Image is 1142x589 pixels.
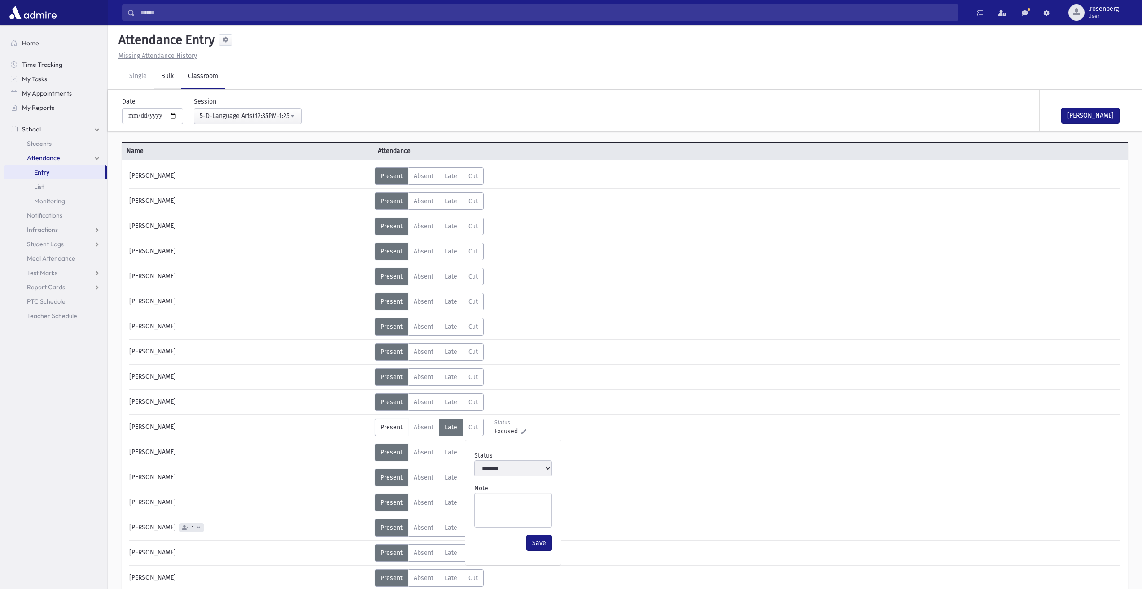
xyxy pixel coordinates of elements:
span: Absent [414,197,433,205]
span: Late [445,373,457,381]
a: Attendance [4,151,107,165]
img: AdmirePro [7,4,59,22]
span: Absent [414,248,433,255]
span: Report Cards [27,283,65,291]
a: Infractions [4,223,107,237]
span: Cut [468,574,478,582]
span: Attendance [27,154,60,162]
span: Present [381,549,403,557]
span: PTC Schedule [27,297,66,305]
span: Late [445,248,457,255]
span: Students [27,140,52,148]
div: Status [494,419,534,427]
span: Late [445,398,457,406]
div: AttTypes [375,167,484,185]
a: My Tasks [4,72,107,86]
span: Present [381,524,403,532]
a: Entry [4,165,105,179]
span: List [34,183,44,191]
a: Classroom [181,64,225,89]
span: My Tasks [22,75,47,83]
div: [PERSON_NAME] [125,318,375,336]
a: School [4,122,107,136]
span: Absent [414,499,433,506]
div: [PERSON_NAME] [125,569,375,587]
a: Meal Attendance [4,251,107,266]
span: Student Logs [27,240,64,248]
span: Late [445,298,457,305]
div: [PERSON_NAME] [125,218,375,235]
span: Present [381,499,403,506]
span: Late [445,172,457,180]
div: [PERSON_NAME] [125,393,375,411]
button: [PERSON_NAME] [1061,108,1120,124]
label: Note [474,484,488,493]
span: Cut [468,348,478,356]
span: Absent [414,223,433,230]
span: Absent [414,373,433,381]
div: AttTypes [375,368,484,386]
span: Late [445,549,457,557]
div: AttTypes [375,569,484,587]
a: My Reports [4,100,107,115]
div: AttTypes [375,268,484,285]
div: 5-D-Language Arts(12:35PM-1:25PM) [200,111,289,121]
span: Present [381,423,403,431]
span: Present [381,449,403,456]
div: AttTypes [375,218,484,235]
div: AttTypes [375,444,484,461]
a: List [4,179,107,194]
a: Report Cards [4,280,107,294]
span: Absent [414,172,433,180]
span: Cut [468,323,478,331]
span: Present [381,474,403,481]
span: Absent [414,449,433,456]
div: [PERSON_NAME] [125,419,375,436]
a: Student Logs [4,237,107,251]
span: Present [381,172,403,180]
span: Cut [468,172,478,180]
div: [PERSON_NAME] [125,494,375,511]
span: Late [445,273,457,280]
span: Absent [414,323,433,331]
div: AttTypes [375,419,484,436]
span: lrosenberg [1088,5,1119,13]
div: [PERSON_NAME] [125,469,375,486]
span: Cut [468,273,478,280]
span: Late [445,449,457,456]
u: Missing Attendance History [118,52,197,60]
span: Home [22,39,39,47]
button: Save [526,535,552,551]
span: Absent [414,549,433,557]
a: Students [4,136,107,151]
label: Status [474,451,493,460]
span: Absent [414,398,433,406]
div: [PERSON_NAME] [125,167,375,185]
div: [PERSON_NAME] [125,268,375,285]
span: Absent [414,423,433,431]
a: Test Marks [4,266,107,280]
span: My Appointments [22,89,72,97]
span: Cut [468,373,478,381]
span: Name [122,146,373,156]
label: Session [194,97,216,106]
div: AttTypes [375,494,484,511]
a: Teacher Schedule [4,309,107,323]
a: Monitoring [4,194,107,208]
a: My Appointments [4,86,107,100]
span: Cut [468,423,478,431]
span: Excused [494,427,521,436]
span: Late [445,524,457,532]
div: AttTypes [375,519,484,537]
span: Present [381,323,403,331]
span: User [1088,13,1119,20]
div: [PERSON_NAME] [125,243,375,260]
span: Infractions [27,226,58,234]
input: Search [135,4,958,21]
a: Home [4,36,107,50]
span: Cut [468,298,478,305]
a: Notifications [4,208,107,223]
span: Present [381,197,403,205]
a: Missing Attendance History [115,52,197,60]
span: Entry [34,168,49,176]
